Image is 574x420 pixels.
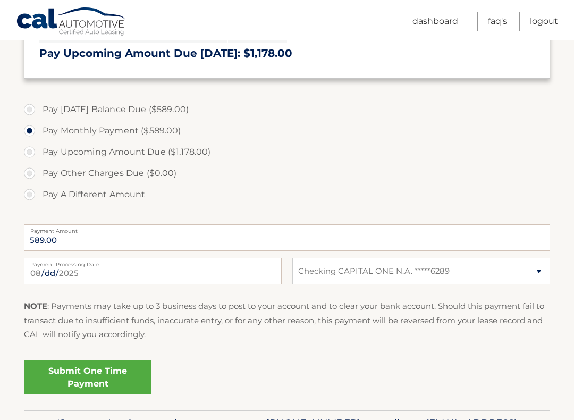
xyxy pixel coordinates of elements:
a: Cal Automotive [16,7,128,38]
label: Pay Upcoming Amount Due ($1,178.00) [24,141,550,163]
a: Logout [530,12,558,31]
input: Payment Amount [24,224,550,251]
label: Pay Monthly Payment ($589.00) [24,120,550,141]
a: Submit One Time Payment [24,360,151,394]
label: Pay Other Charges Due ($0.00) [24,163,550,184]
a: Dashboard [412,12,458,31]
label: Pay [DATE] Balance Due ($589.00) [24,99,550,120]
label: Pay A Different Amount [24,184,550,205]
strong: NOTE [24,301,47,311]
label: Payment Processing Date [24,258,282,266]
h3: Pay Upcoming Amount Due [DATE]: $1,178.00 [39,47,535,60]
a: FAQ's [488,12,507,31]
label: Payment Amount [24,224,550,233]
p: : Payments may take up to 3 business days to post to your account and to clear your bank account.... [24,299,550,341]
input: Payment Date [24,258,282,284]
